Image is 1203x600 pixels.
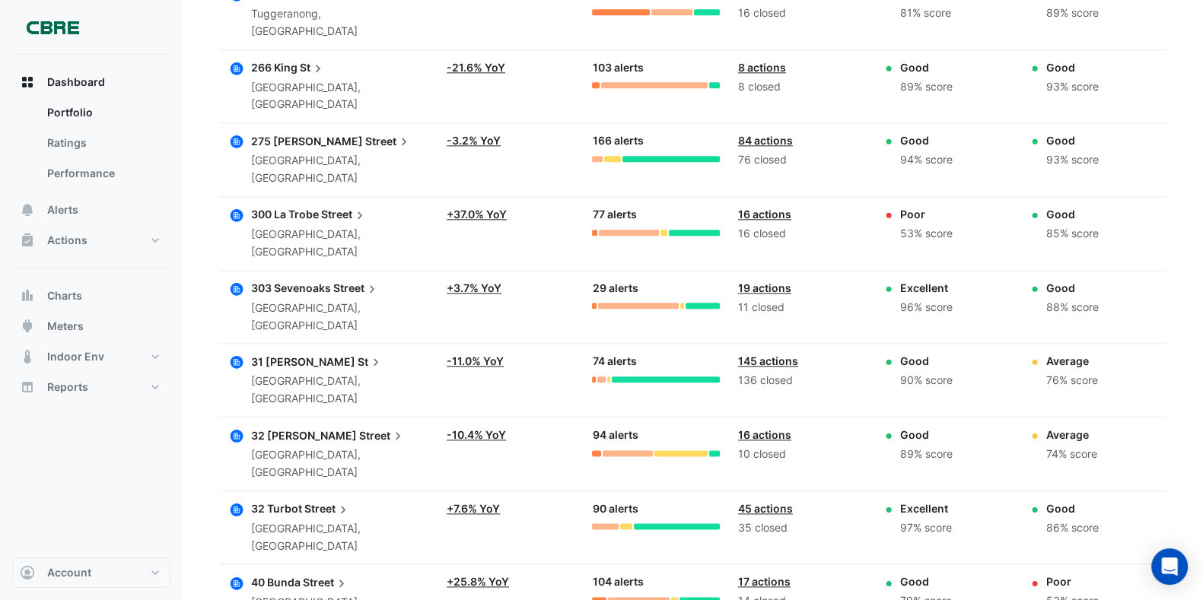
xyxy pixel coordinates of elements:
div: 16 closed [738,5,865,22]
div: [GEOGRAPHIC_DATA], [GEOGRAPHIC_DATA] [251,373,428,408]
span: Account [47,565,91,580]
div: Excellent [900,500,952,516]
div: 16 closed [738,225,865,243]
span: 31 [PERSON_NAME] [251,355,355,368]
span: Street [304,500,351,517]
div: 10 closed [738,446,865,463]
span: 275 [PERSON_NAME] [251,135,363,148]
div: 74% score [1046,446,1097,463]
a: 16 actions [738,428,791,441]
span: St [300,59,326,76]
div: [GEOGRAPHIC_DATA], [GEOGRAPHIC_DATA] [251,300,428,335]
div: 90 alerts [592,500,719,518]
a: +25.8% YoY [447,575,509,588]
div: Good [900,573,952,589]
div: 76% score [1046,372,1098,389]
button: Charts [12,281,170,311]
div: Good [900,427,953,443]
div: Average [1046,353,1098,369]
button: Actions [12,225,170,256]
div: Good [900,353,953,369]
div: 81% score [900,5,951,22]
span: Street [359,427,406,443]
span: Charts [47,288,82,303]
div: 8 closed [738,78,865,96]
a: 16 actions [738,208,791,221]
div: 90% score [900,372,953,389]
a: 8 actions [738,61,786,74]
button: Meters [12,311,170,341]
button: Reports [12,372,170,402]
div: 89% score [1046,5,1099,22]
div: Poor [1046,573,1099,589]
div: Average [1046,427,1097,443]
div: 93% score [1046,151,1099,169]
img: Company Logo [18,12,87,43]
div: Good [900,59,953,75]
div: Good [1046,132,1099,148]
div: [GEOGRAPHIC_DATA], [GEOGRAPHIC_DATA] [251,226,428,261]
button: Dashboard [12,67,170,97]
a: +37.0% YoY [447,208,507,221]
div: 35 closed [738,519,865,537]
div: 89% score [900,78,953,96]
a: 17 actions [738,575,791,588]
span: Street [303,573,349,590]
a: +7.6% YoY [447,502,500,515]
a: Ratings [35,128,170,158]
div: Good [1046,59,1099,75]
span: Dashboard [47,75,105,90]
app-icon: Dashboard [20,75,35,90]
span: Actions [47,233,88,248]
div: 97% score [900,519,952,537]
span: 303 Sevenoaks [251,281,331,294]
div: 85% score [1046,225,1099,243]
span: 266 King [251,61,298,74]
div: 94% score [900,151,953,169]
a: -21.6% YoY [447,61,505,74]
div: Good [900,132,953,148]
app-icon: Reports [20,379,35,395]
app-icon: Indoor Env [20,349,35,364]
div: 76 closed [738,151,865,169]
div: 103 alerts [592,59,719,77]
button: Account [12,557,170,588]
div: 53% score [900,225,953,243]
div: 11 closed [738,299,865,316]
span: 32 [PERSON_NAME] [251,429,357,442]
div: 166 alerts [592,132,719,150]
div: 89% score [900,446,953,463]
a: Performance [35,158,170,189]
div: 88% score [1046,299,1099,316]
div: [GEOGRAPHIC_DATA], [GEOGRAPHIC_DATA] [251,520,428,555]
div: Excellent [900,280,953,296]
span: 40 Bunda [251,576,301,589]
a: 19 actions [738,281,791,294]
button: Indoor Env [12,341,170,372]
a: 145 actions [738,354,798,367]
div: Poor [900,206,953,222]
div: Good [1046,500,1099,516]
a: -11.0% YoY [447,354,504,367]
a: 84 actions [738,134,793,147]
app-icon: Charts [20,288,35,303]
div: Good [1046,280,1099,296]
div: Tuggeranong, [GEOGRAPHIC_DATA] [251,5,428,40]
span: Street [365,132,412,149]
a: -3.2% YoY [447,134,501,147]
div: 94 alerts [592,427,719,444]
div: [GEOGRAPHIC_DATA], [GEOGRAPHIC_DATA] [251,446,428,481]
div: 29 alerts [592,280,719,297]
div: Dashboard [12,97,170,195]
app-icon: Meters [20,319,35,334]
div: 74 alerts [592,353,719,370]
button: Alerts [12,195,170,225]
a: +3.7% YoY [447,281,501,294]
a: -10.4% YoY [447,428,506,441]
div: Open Intercom Messenger [1151,548,1188,585]
span: Street [333,280,380,297]
span: 300 La Trobe [251,208,319,221]
div: 93% score [1046,78,1099,96]
span: St [358,353,383,370]
div: 96% score [900,299,953,316]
